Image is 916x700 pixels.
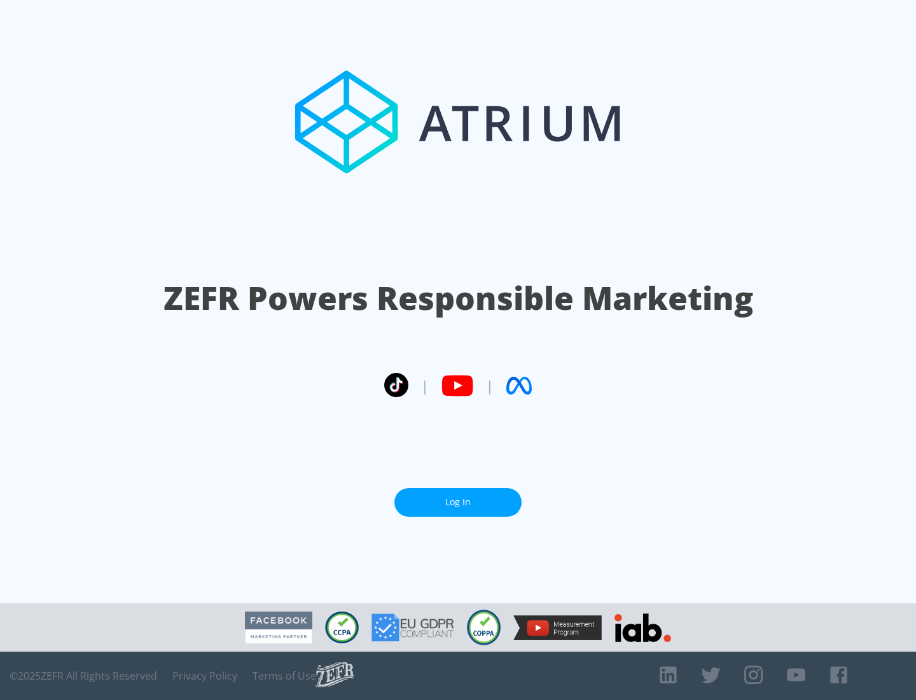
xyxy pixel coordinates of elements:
span: | [421,376,429,395]
img: CCPA Compliant [325,612,359,643]
a: Privacy Policy [172,669,237,682]
img: COPPA Compliant [467,610,501,645]
h1: ZEFR Powers Responsible Marketing [163,276,753,320]
span: | [486,376,494,395]
a: Log In [394,488,522,517]
img: IAB [614,613,671,642]
img: YouTube Measurement Program [513,615,602,640]
img: GDPR Compliant [371,613,454,641]
span: © 2025 ZEFR All Rights Reserved [10,669,157,682]
img: Facebook Marketing Partner [245,612,312,644]
a: Terms of Use [253,669,316,682]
